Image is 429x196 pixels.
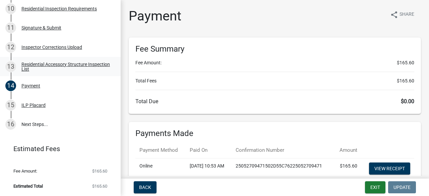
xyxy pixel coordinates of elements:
h6: Payments Made [135,129,414,138]
th: Payment Method [135,142,186,158]
div: 10 [5,3,16,14]
div: 16 [5,119,16,130]
span: Back [139,185,151,190]
td: [DATE] 10:53 AM [186,158,232,180]
div: 11 [5,22,16,33]
span: Fee Amount: [13,169,37,173]
h6: Total Due [135,98,414,105]
td: 25052709471502D55C76225052709471 [232,158,333,180]
h6: Fee Summary [135,44,414,54]
span: Update [393,185,411,190]
button: Exit [365,181,385,193]
div: 15 [5,100,16,111]
div: 12 [5,42,16,53]
div: 13 [5,61,16,72]
h1: Payment [129,8,181,24]
span: $165.60 [92,169,107,173]
td: Online [135,158,186,180]
div: Inspector Corrections Upload [21,45,82,50]
th: Paid On [186,142,232,158]
span: Estimated Total [13,184,43,188]
span: $165.60 [397,77,414,84]
i: share [390,11,398,19]
button: shareShare [385,8,420,21]
div: Residential Inspection Requirements [21,6,97,11]
td: $165.60 [333,158,361,180]
button: Update [388,181,416,193]
div: Residential Accessory Structure Inspection List [21,62,110,71]
div: Payment [21,83,40,88]
th: Amount [333,142,361,158]
span: $165.60 [92,184,107,188]
a: View receipt [369,162,410,175]
span: $165.60 [397,59,414,66]
a: Estimated Fees [5,142,110,155]
div: ILP Placard [21,103,46,108]
th: Confirmation Number [232,142,333,158]
li: Fee Amount: [135,59,414,66]
div: 14 [5,80,16,91]
span: $0.00 [401,98,414,105]
span: Share [400,11,414,19]
div: Signature & Submit [21,25,61,30]
button: Back [134,181,157,193]
li: Total Fees [135,77,414,84]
